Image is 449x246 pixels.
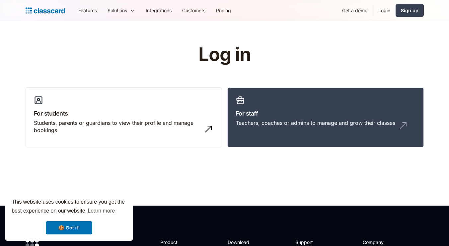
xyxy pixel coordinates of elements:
a: Pricing [211,3,236,18]
div: Solutions [102,3,140,18]
div: Students, parents or guardians to view their profile and manage bookings [34,119,200,134]
a: Integrations [140,3,177,18]
h2: Support [295,239,322,246]
div: Solutions [108,7,127,14]
a: Features [73,3,102,18]
h2: Download [228,239,255,246]
a: For studentsStudents, parents or guardians to view their profile and manage bookings [26,87,222,148]
a: Customers [177,3,211,18]
h3: For students [34,109,214,118]
a: learn more about cookies [87,206,116,216]
a: dismiss cookie message [46,221,92,234]
a: Login [373,3,396,18]
a: Sign up [396,4,424,17]
div: Teachers, coaches or admins to manage and grow their classes [236,119,395,126]
span: This website uses cookies to ensure you get the best experience on our website. [12,198,126,216]
h2: Product [160,239,196,246]
div: cookieconsent [5,192,133,241]
a: home [26,6,65,15]
h3: For staff [236,109,415,118]
a: Get a demo [337,3,373,18]
h2: Company [363,239,407,246]
a: For staffTeachers, coaches or admins to manage and grow their classes [227,87,424,148]
h1: Log in [119,44,330,65]
div: Sign up [401,7,418,14]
